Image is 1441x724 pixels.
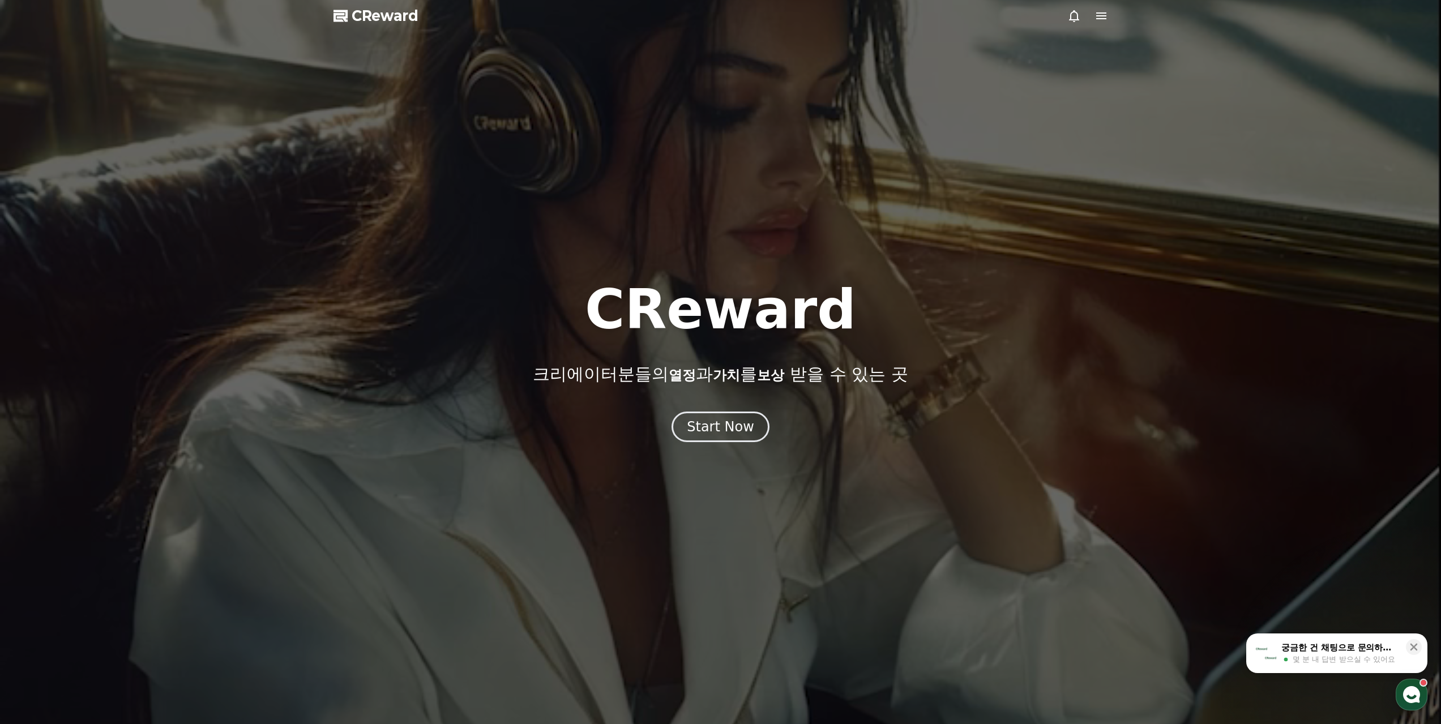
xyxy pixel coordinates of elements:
[672,412,769,442] button: Start Now
[757,367,784,383] span: 보상
[533,364,908,384] p: 크리에이터분들의 과 를 받을 수 있는 곳
[669,367,696,383] span: 열정
[672,423,769,434] a: Start Now
[585,282,856,337] h1: CReward
[713,367,740,383] span: 가치
[687,418,754,436] div: Start Now
[333,7,418,25] a: CReward
[352,7,418,25] span: CReward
